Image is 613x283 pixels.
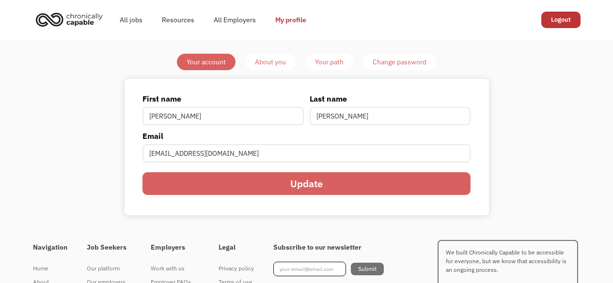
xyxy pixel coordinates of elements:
h4: Legal [219,243,254,252]
div: Home [33,263,67,274]
a: Privacy policy [219,262,254,275]
h4: Job Seekers [87,243,131,252]
h4: Employers [151,243,199,252]
a: All jobs [110,4,152,35]
a: My profile [266,4,316,35]
a: Your account [177,54,236,70]
a: Your path [305,54,353,70]
input: your-email@email.com [273,262,346,276]
label: Email [142,130,470,142]
a: Home [33,262,67,275]
div: Your account [187,56,226,68]
label: First name [142,93,303,104]
div: Our platform [87,263,131,274]
a: Resources [152,4,204,35]
h4: Navigation [33,243,67,252]
a: Work with us [151,262,199,275]
div: Change password [373,56,426,68]
div: Your path [315,56,344,68]
input: john@doe.com [142,144,470,163]
input: Update [142,172,470,195]
label: Last name [310,93,471,104]
a: About you [245,54,296,70]
form: Footer Newsletter [273,262,384,276]
form: Member-Account-Update [142,93,470,202]
img: Chronically Capable logo [33,9,106,30]
div: Privacy policy [219,263,254,274]
a: Logout [541,12,581,28]
a: All Employers [204,4,266,35]
h4: Subscribe to our newsletter [273,243,384,252]
div: Work with us [151,263,199,274]
input: Submit [351,263,384,275]
a: Change password [363,54,436,70]
a: home [33,9,110,30]
div: About you [255,56,286,68]
a: Our platform [87,262,131,275]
